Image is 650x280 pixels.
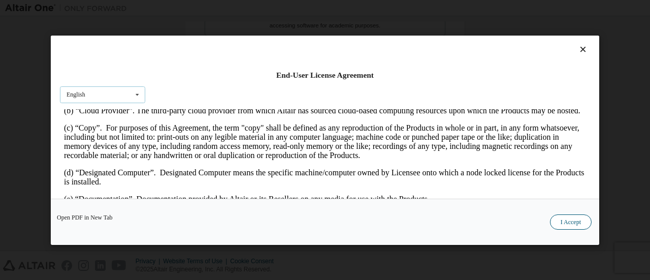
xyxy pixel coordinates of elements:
div: English [67,91,85,98]
p: (c) “Copy”. For purposes of this Agreement, the term "copy" shall be defined as any reproduction ... [4,14,526,51]
p: (d) “Designated Computer”. Designated Computer means the specific machine/computer owned by Licen... [4,59,526,77]
p: (f) “Independent Software Vendor” or “ISV”. An independent software company that provides its pro... [4,103,526,121]
a: Open PDF in New Tab [57,214,113,220]
p: (e) “Documentation”. Documentation provided by Altair or its Resellers on any media for use with ... [4,85,526,95]
button: I Accept [550,214,592,229]
div: End-User License Agreement [60,70,590,80]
